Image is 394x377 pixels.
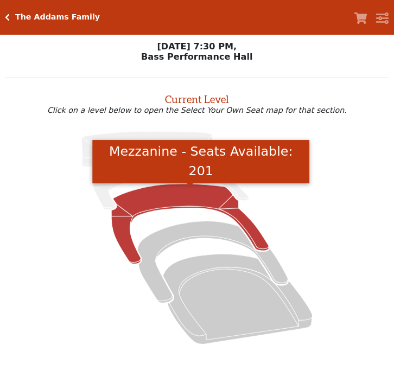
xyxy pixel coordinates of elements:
a: Click here to go back to filters [5,14,10,21]
div: Mezzanine - Seats Available: 201 [92,140,309,184]
h2: Current Level [5,88,389,106]
path: Orchestra / Parterre Circle - Seats Available: 90 [163,254,312,344]
h5: The Addams Family [15,12,100,22]
p: [DATE] 7:30 PM, Bass Performance Hall [5,41,389,62]
p: Click on a level below to open the Select Your Own Seat map for that section. [5,106,389,114]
